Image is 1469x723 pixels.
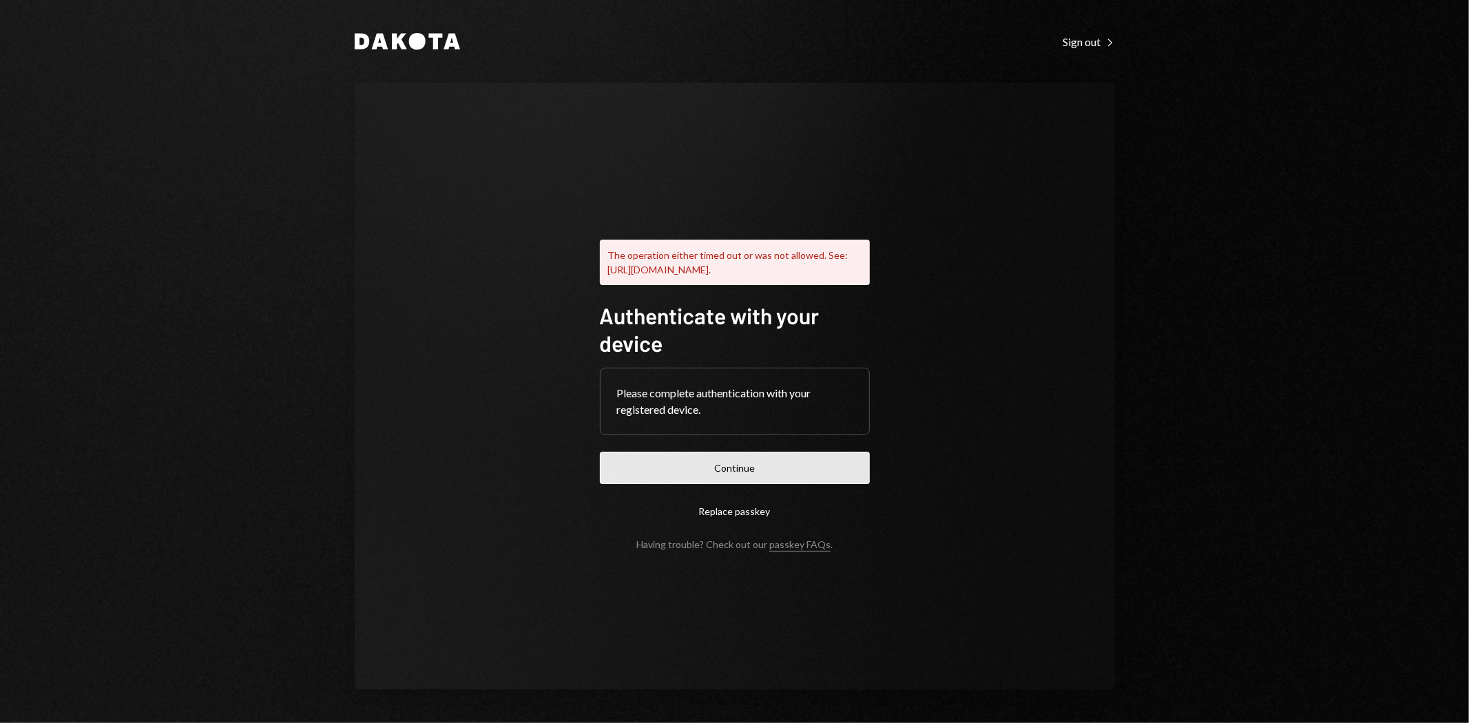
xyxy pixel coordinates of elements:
[600,240,870,285] div: The operation either timed out or was not allowed. See: [URL][DOMAIN_NAME].
[1063,34,1115,49] a: Sign out
[600,452,870,484] button: Continue
[617,385,853,418] div: Please complete authentication with your registered device.
[636,538,833,550] div: Having trouble? Check out our .
[600,302,870,357] h1: Authenticate with your device
[769,538,831,552] a: passkey FAQs
[1063,35,1115,49] div: Sign out
[600,495,870,527] button: Replace passkey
